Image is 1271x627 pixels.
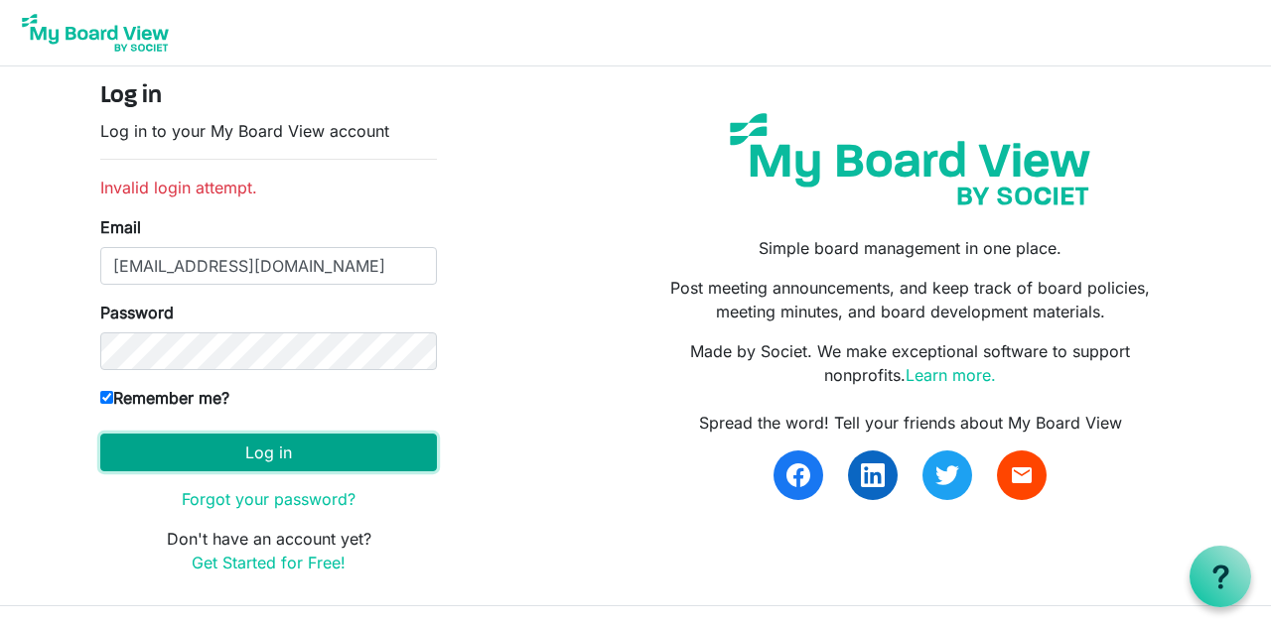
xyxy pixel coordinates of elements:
img: facebook.svg [786,463,810,487]
p: Simple board management in one place. [650,236,1171,260]
label: Password [100,301,174,324]
p: Don't have an account yet? [100,527,437,574]
label: Email [100,215,141,239]
a: Forgot your password? [182,489,355,509]
div: Spread the word! Tell your friends about My Board View [650,411,1171,435]
span: email [1010,463,1034,487]
button: Log in [100,434,437,471]
img: my-board-view-societ.svg [715,98,1105,220]
a: Learn more. [906,365,996,385]
a: Get Started for Free! [192,553,346,572]
img: twitter.svg [935,463,959,487]
p: Log in to your My Board View account [100,119,437,143]
label: Remember me? [100,386,229,410]
h4: Log in [100,82,437,111]
li: Invalid login attempt. [100,176,437,199]
a: email [997,450,1047,500]
img: My Board View Logo [16,8,175,58]
p: Post meeting announcements, and keep track of board policies, meeting minutes, and board developm... [650,276,1171,323]
input: Remember me? [100,391,113,404]
img: linkedin.svg [861,463,885,487]
p: Made by Societ. We make exceptional software to support nonprofits. [650,339,1171,387]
